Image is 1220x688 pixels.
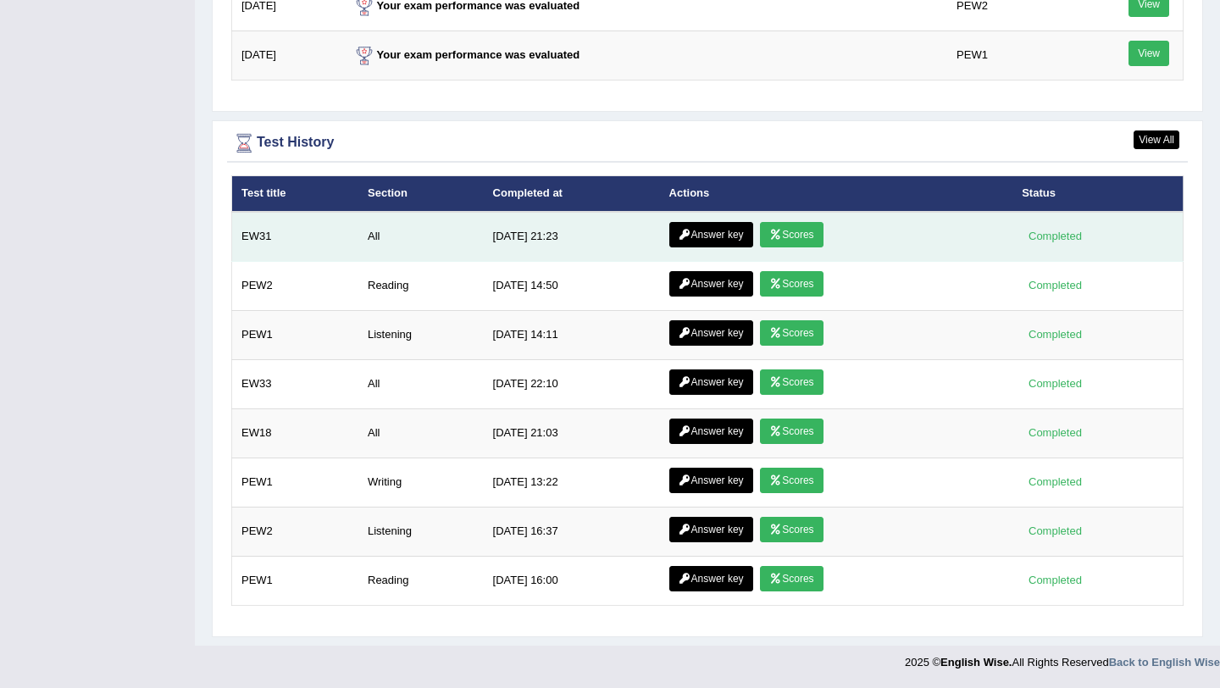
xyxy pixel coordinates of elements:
a: Answer key [669,566,753,591]
a: Answer key [669,222,753,247]
div: Completed [1022,325,1088,343]
div: Completed [1022,424,1088,441]
th: Test title [232,176,359,212]
td: PEW2 [232,507,359,556]
td: All [358,359,484,408]
a: View All [1134,130,1179,149]
div: 2025 © All Rights Reserved [905,646,1220,670]
a: Back to English Wise [1109,656,1220,669]
td: [DATE] 21:03 [484,408,660,458]
a: Answer key [669,320,753,346]
div: Completed [1022,522,1088,540]
td: [DATE] [232,31,342,80]
td: [DATE] 16:37 [484,507,660,556]
td: Listening [358,507,484,556]
td: PEW1 [232,556,359,605]
div: Completed [1022,276,1088,294]
div: Completed [1022,227,1088,245]
td: [DATE] 13:22 [484,458,660,507]
td: [DATE] 21:23 [484,212,660,262]
td: PEW2 [232,261,359,310]
div: Completed [1022,375,1088,392]
td: EW18 [232,408,359,458]
a: Answer key [669,419,753,444]
th: Actions [660,176,1013,212]
a: Answer key [669,369,753,395]
td: EW31 [232,212,359,262]
div: Completed [1022,473,1088,491]
a: Scores [760,271,823,297]
a: Scores [760,419,823,444]
td: EW33 [232,359,359,408]
td: [DATE] 16:00 [484,556,660,605]
a: Scores [760,222,823,247]
th: Section [358,176,484,212]
td: PEW1 [232,458,359,507]
a: Answer key [669,271,753,297]
a: Answer key [669,517,753,542]
th: Completed at [484,176,660,212]
td: All [358,212,484,262]
a: Answer key [669,468,753,493]
td: [DATE] 14:11 [484,310,660,359]
td: Reading [358,556,484,605]
th: Status [1012,176,1183,212]
a: View [1128,41,1169,66]
strong: English Wise. [940,656,1012,669]
a: Scores [760,320,823,346]
a: Scores [760,566,823,591]
div: Test History [231,130,1184,156]
td: Reading [358,261,484,310]
a: Scores [760,517,823,542]
td: [DATE] 14:50 [484,261,660,310]
td: [DATE] 22:10 [484,359,660,408]
strong: Your exam performance was evaluated [352,48,580,61]
td: All [358,408,484,458]
div: Completed [1022,571,1088,589]
td: Writing [358,458,484,507]
td: PEW1 [947,31,1081,80]
td: PEW1 [232,310,359,359]
a: Scores [760,369,823,395]
td: Listening [358,310,484,359]
a: Scores [760,468,823,493]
